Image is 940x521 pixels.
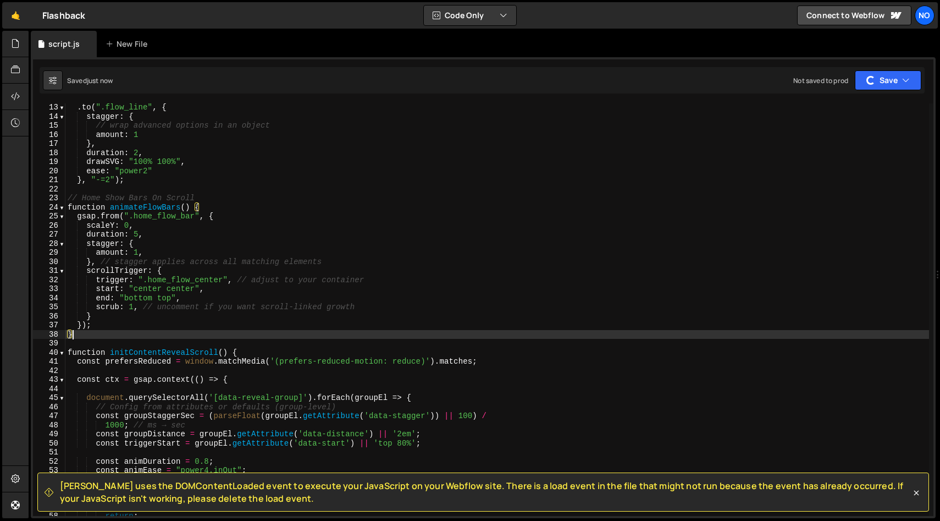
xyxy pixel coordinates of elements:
button: Code Only [424,6,516,25]
div: 43 [33,375,65,385]
div: 57 [33,502,65,512]
div: 44 [33,385,65,394]
div: 49 [33,430,65,439]
div: 30 [33,257,65,267]
div: Saved [67,76,113,85]
div: 16 [33,130,65,140]
div: 42 [33,366,65,376]
div: 29 [33,248,65,257]
div: 38 [33,330,65,339]
div: just now [87,76,113,85]
div: 19 [33,157,65,167]
div: 37 [33,321,65,330]
div: 54 [33,475,65,485]
a: No [915,6,935,25]
div: 18 [33,149,65,158]
a: 🤙 [2,2,29,29]
div: 24 [33,203,65,212]
div: 53 [33,466,65,475]
div: 20 [33,167,65,176]
div: 32 [33,276,65,285]
div: 47 [33,412,65,421]
div: 51 [33,448,65,457]
a: Connect to Webflow [797,6,911,25]
div: 33 [33,284,65,294]
div: 52 [33,457,65,467]
div: 45 [33,393,65,403]
div: 56 [33,493,65,503]
div: 13 [33,103,65,112]
div: 40 [33,348,65,358]
div: 25 [33,212,65,221]
div: 15 [33,121,65,130]
div: 34 [33,294,65,303]
div: Flashback [42,9,85,22]
div: script.js [48,39,80,50]
div: 27 [33,230,65,239]
div: 39 [33,339,65,348]
div: 14 [33,112,65,122]
div: 50 [33,439,65,448]
div: 28 [33,239,65,249]
span: [PERSON_NAME] uses the DOMContentLoaded event to execute your JavaScript on your Webflow site. Th... [60,480,911,504]
div: 23 [33,194,65,203]
button: Save [855,70,921,90]
div: 31 [33,266,65,276]
div: 35 [33,303,65,312]
div: 22 [33,185,65,194]
div: 46 [33,403,65,412]
div: Not saved to prod [793,76,848,85]
div: 21 [33,176,65,185]
div: 36 [33,312,65,321]
div: 26 [33,221,65,231]
div: 41 [33,357,65,366]
div: 55 [33,484,65,493]
div: 17 [33,139,65,149]
div: 48 [33,421,65,430]
div: New File [106,39,152,50]
div: 58 [33,512,65,521]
